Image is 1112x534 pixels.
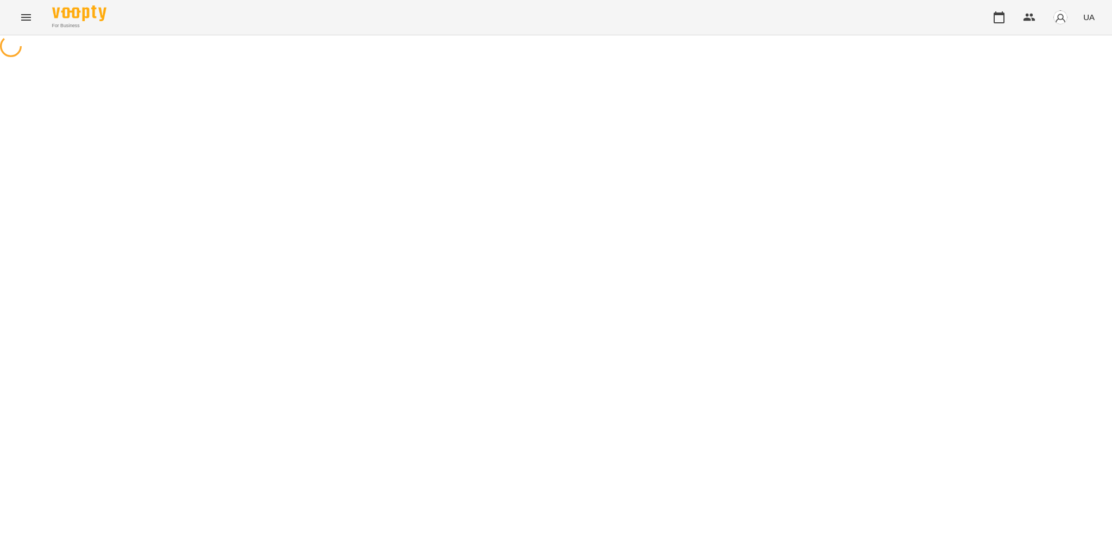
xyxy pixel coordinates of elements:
img: avatar_s.png [1053,10,1068,25]
button: UA [1079,7,1099,27]
span: UA [1083,11,1095,23]
img: Voopty Logo [52,5,106,21]
button: Menu [13,4,39,30]
span: For Business [52,22,106,29]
